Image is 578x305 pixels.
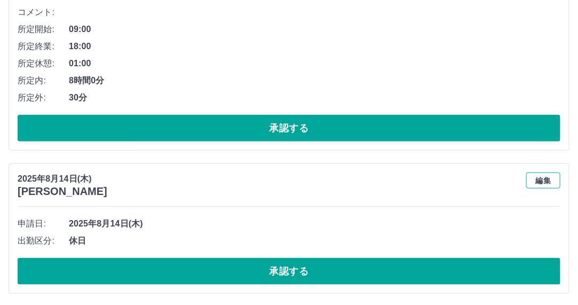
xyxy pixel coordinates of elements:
span: 09:00 [69,23,560,36]
span: 休日 [69,234,560,247]
h3: [PERSON_NAME] [18,185,107,198]
button: 承認する [18,115,560,142]
span: 所定外: [18,91,69,104]
span: 申請日: [18,217,69,230]
span: 30分 [69,91,560,104]
span: 18:00 [69,40,560,53]
span: コメント: [18,6,69,19]
button: 編集 [526,173,560,189]
span: 所定内: [18,74,69,87]
span: 所定休憩: [18,57,69,70]
p: 2025年8月14日(木) [18,173,107,185]
span: 出勤区分: [18,234,69,247]
span: 所定開始: [18,23,69,36]
span: 2025年8月14日(木) [69,217,560,230]
span: 8時間0分 [69,74,560,87]
span: 所定終業: [18,40,69,53]
button: 承認する [18,258,560,285]
span: 01:00 [69,57,560,70]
